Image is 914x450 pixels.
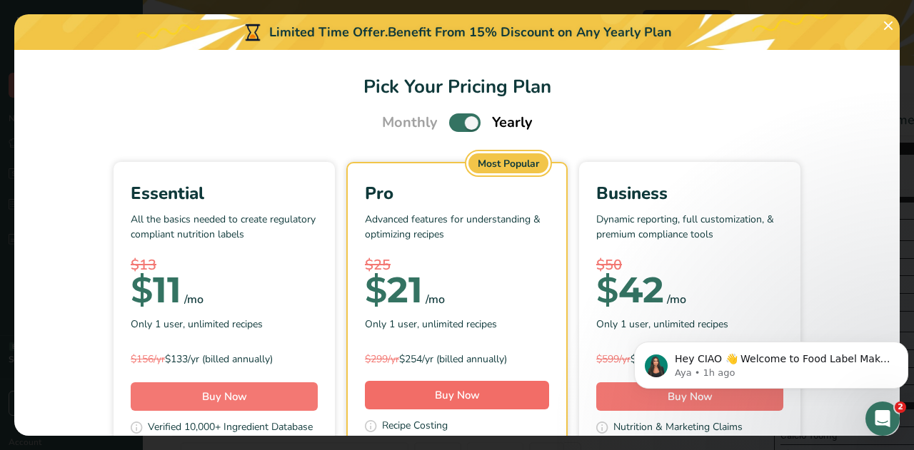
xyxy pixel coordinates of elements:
[382,112,438,133] span: Monthly
[596,255,783,276] div: $50
[202,389,247,404] span: Buy Now
[365,212,549,255] p: Advanced features for understanding & optimizing recipes
[596,276,664,305] div: 42
[596,212,783,255] p: Dynamic reporting, full customization, & premium compliance tools
[131,180,318,206] div: Essential
[388,23,672,42] div: Benefit From 15% Discount on Any Yearly Plan
[184,291,204,308] div: /mo
[131,317,263,332] span: Only 1 user, unlimited recipes
[492,112,533,133] span: Yearly
[131,352,165,366] span: $156/yr
[468,153,548,173] div: Most Popular
[596,180,783,206] div: Business
[148,419,313,437] span: Verified 10,000+ Ingredient Database
[596,382,783,411] button: Buy Now
[365,255,549,276] div: $25
[613,419,743,437] span: Nutrition & Marketing Claims
[131,212,318,255] p: All the basics needed to create regulatory compliant nutrition labels
[131,276,181,305] div: 11
[14,14,900,50] div: Limited Time Offer.
[865,402,900,436] iframe: Intercom live chat
[435,388,480,402] span: Buy Now
[596,317,728,332] span: Only 1 user, unlimited recipes
[131,255,318,276] div: $13
[365,352,399,366] span: $299/yr
[365,180,549,206] div: Pro
[365,268,387,312] span: $
[365,317,497,332] span: Only 1 user, unlimited recipes
[365,352,549,367] div: $254/yr (billed annually)
[628,312,914,411] iframe: Intercom notifications message
[365,381,549,409] button: Buy Now
[426,291,445,308] div: /mo
[131,382,318,411] button: Buy Now
[31,73,883,101] h1: Pick Your Pricing Plan
[596,352,631,366] span: $599/yr
[382,418,448,436] span: Recipe Costing
[131,268,153,312] span: $
[131,352,318,367] div: $133/yr (billed annually)
[667,291,686,308] div: /mo
[596,268,618,312] span: $
[365,276,423,305] div: 21
[596,352,783,367] div: $509/yr (billed annually)
[895,402,906,413] span: 2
